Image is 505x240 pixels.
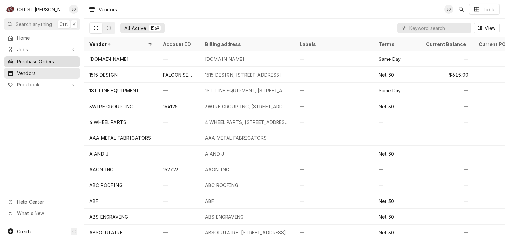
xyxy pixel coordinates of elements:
[89,71,118,78] div: 1515 DESIGN
[6,5,15,14] div: C
[421,114,473,130] div: —
[373,114,421,130] div: —
[4,56,80,67] a: Purchase Orders
[89,166,113,173] div: AAON INC
[4,33,80,43] a: Home
[421,193,473,209] div: —
[379,56,401,62] div: Same Day
[69,5,78,14] div: Jeff George's Avatar
[17,81,67,88] span: Pricebook
[205,213,244,220] div: ABS ENGRAVING
[158,209,200,225] div: —
[205,71,281,78] div: 1515 DESIGN, [STREET_ADDRESS]
[295,130,373,146] div: —
[295,209,373,225] div: —
[205,41,288,48] div: Billing address
[17,6,65,13] div: CSI St. [PERSON_NAME]
[379,71,394,78] div: Net 30
[295,114,373,130] div: —
[295,83,373,98] div: —
[426,41,467,48] div: Current Balance
[444,5,453,14] div: JG
[205,56,244,62] div: [DOMAIN_NAME]
[379,213,394,220] div: Net 30
[379,198,394,204] div: Net 30
[295,193,373,209] div: —
[6,5,15,14] div: CSI St. Louis's Avatar
[295,146,373,161] div: —
[421,98,473,114] div: —
[17,58,77,65] span: Purchase Orders
[73,21,76,28] span: K
[17,35,77,41] span: Home
[89,150,108,157] div: A AND J
[379,87,401,94] div: Same Day
[158,177,200,193] div: —
[17,46,67,53] span: Jobs
[295,98,373,114] div: —
[421,67,473,83] div: $615.00
[158,193,200,209] div: —
[150,25,160,32] div: 1569
[421,146,473,161] div: —
[17,210,76,217] span: What's New
[205,87,289,94] div: 1ST LINE EQUIPMENT, [STREET_ADDRESS]
[89,41,146,48] div: Vendor
[158,51,200,67] div: —
[409,23,468,33] input: Keyword search
[421,83,473,98] div: —
[158,114,200,130] div: —
[17,198,76,205] span: Help Center
[421,177,473,193] div: —
[205,150,224,157] div: A AND J
[373,130,421,146] div: —
[72,228,76,235] span: C
[124,25,146,32] div: All Active
[163,103,178,110] div: 164125
[4,79,80,90] a: Go to Pricebook
[89,213,128,220] div: ABS ENGRAVING
[295,177,373,193] div: —
[456,4,467,14] button: Open search
[16,21,52,28] span: Search anything
[4,44,80,55] a: Go to Jobs
[4,196,80,207] a: Go to Help Center
[295,161,373,177] div: —
[205,229,286,236] div: ABSOLUTAIRE, [STREET_ADDRESS]
[205,182,238,189] div: ABC ROOFING
[379,103,394,110] div: Net 30
[379,41,414,48] div: Terms
[89,87,139,94] div: 1ST LINE EQUIPMENT
[4,68,80,79] a: Vendors
[421,51,473,67] div: —
[205,134,267,141] div: AAA METAL FABRICATORS
[69,5,78,14] div: JG
[17,70,77,77] span: Vendors
[421,130,473,146] div: —
[474,23,500,33] button: View
[17,229,32,234] span: Create
[373,161,421,177] div: —
[89,229,123,236] div: ABSOLUTAIRE
[163,166,179,173] div: 152723
[379,229,394,236] div: Net 30
[89,56,129,62] div: [DOMAIN_NAME]
[163,41,193,48] div: Account ID
[483,6,495,13] div: Table
[89,119,126,126] div: 4 WHEEL PARTS
[158,130,200,146] div: —
[421,161,473,177] div: —
[163,71,195,78] div: FALCON SERVICES
[158,146,200,161] div: —
[421,209,473,225] div: —
[444,5,453,14] div: Jeff George's Avatar
[205,166,229,173] div: AAON INC
[89,198,98,204] div: ABF
[483,25,497,32] span: View
[295,67,373,83] div: —
[4,208,80,219] a: Go to What's New
[89,103,133,110] div: 3WIRE GROUP INC
[205,119,289,126] div: 4 WHEEL PARTS, [STREET_ADDRESS]
[379,150,394,157] div: Net 30
[295,51,373,67] div: —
